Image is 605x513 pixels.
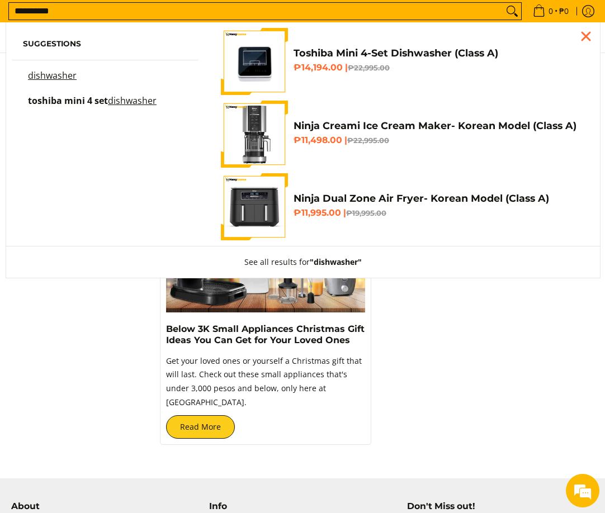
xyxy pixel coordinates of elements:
[294,207,583,219] h6: ₱11,995.00 |
[221,28,583,95] a: Toshiba Mini 4-Set Dishwasher (Class A) Toshiba Mini 4-Set Dishwasher (Class A) ₱14,194.00 |₱22,9...
[347,136,389,145] del: ₱22,995.00
[23,72,187,91] a: dishwasher
[221,28,288,95] img: Toshiba Mini 4-Set Dishwasher (Class A)
[578,28,594,45] div: Close pop up
[23,39,187,49] h6: Suggestions
[58,63,188,77] div: Chat with us now
[310,256,362,267] strong: "dishwasher"
[221,101,583,168] a: ninja-creami-ice-cream-maker-gray-korean-model-full-view-mang-kosme Ninja Creami Ice Cream Maker-...
[407,501,594,512] h4: Don't Miss out!
[294,192,583,205] h4: Ninja Dual Zone Air Fryer- Korean Model (Class A)
[23,97,187,116] a: toshiba mini 4 set dishwasher
[28,94,108,107] span: toshiba mini 4 set
[221,173,583,240] a: ninja-dual-zone-air-fryer-full-view-mang-kosme Ninja Dual Zone Air Fryer- Korean Model (Class A) ...
[28,97,157,116] p: toshiba mini 4 set dishwasher
[6,305,213,344] textarea: Type your message and hit 'Enter'
[346,208,386,217] del: ₱19,995.00
[294,120,583,132] h4: Ninja Creami Ice Cream Maker- Korean Model (Class A)
[166,415,235,439] a: Read More
[209,501,396,512] h4: Info
[530,5,572,17] span: •
[28,72,77,91] p: dishwasher
[166,355,362,407] span: Get your loved ones or yourself a Christmas gift that will last. Check out these small appliances...
[28,69,77,82] mark: dishwasher
[294,47,583,59] h4: Toshiba Mini 4-Set Dishwasher (Class A)
[65,141,154,254] span: We're online!
[221,173,288,240] img: ninja-dual-zone-air-fryer-full-view-mang-kosme
[233,246,373,278] button: See all results for"dishwasher"
[547,7,555,15] span: 0
[294,135,583,146] h6: ₱11,498.00 |
[348,63,390,72] del: ₱22,995.00
[108,94,157,107] mark: dishwasher
[183,6,210,32] div: Minimize live chat window
[11,501,198,512] h4: About
[557,7,570,15] span: ₱0
[221,101,288,168] img: ninja-creami-ice-cream-maker-gray-korean-model-full-view-mang-kosme
[294,62,583,74] h6: ₱14,194.00 |
[166,324,365,345] a: Below 3K Small Appliances Christmas Gift Ideas You Can Get for Your Loved Ones
[503,3,521,20] button: Search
